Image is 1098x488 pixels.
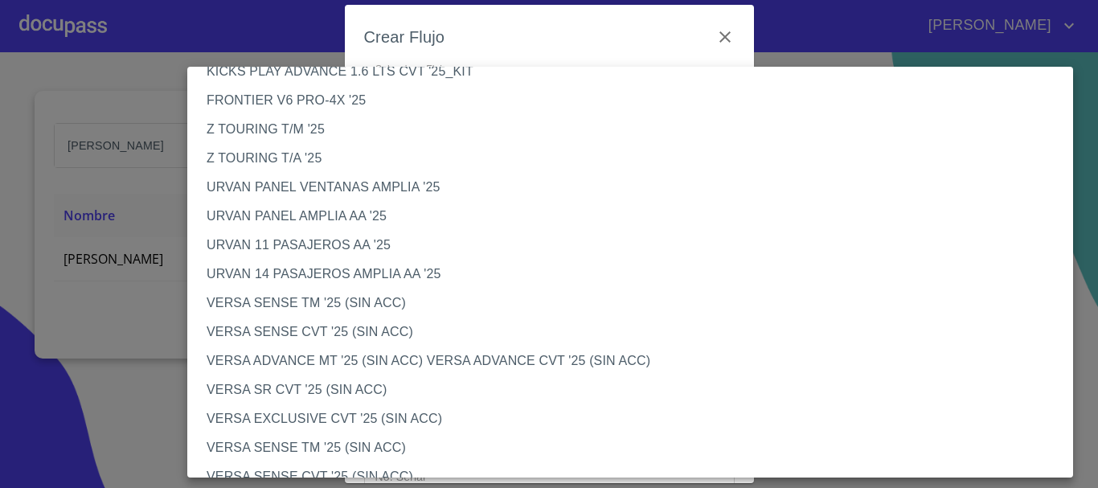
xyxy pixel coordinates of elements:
li: VERSA EXCLUSIVE CVT '25 (SIN ACC) [187,404,1085,433]
li: VERSA SENSE CVT '25 (SIN ACC) [187,318,1085,347]
li: Z TOURING T/A '25 [187,144,1085,173]
li: URVAN PANEL VENTANAS AMPLIA '25 [187,173,1085,202]
li: VERSA SENSE TM '25 (SIN ACC) [187,289,1085,318]
li: URVAN PANEL AMPLIA AA '25 [187,202,1085,231]
li: URVAN 14 PASAJEROS AMPLIA AA '25 [187,260,1085,289]
li: Z TOURING T/M '25 [187,115,1085,144]
li: VERSA SR CVT '25 (SIN ACC) [187,375,1085,404]
li: FRONTIER V6 PRO-4X '25 [187,86,1085,115]
li: URVAN 11 PASAJEROS AA '25 [187,231,1085,260]
li: KICKS PLAY ADVANCE 1.6 LTS CVT '25_KIT [187,57,1085,86]
li: VERSA SENSE TM '25 (SIN ACC) [187,433,1085,462]
li: VERSA ADVANCE MT '25 (SIN ACC) VERSA ADVANCE CVT '25 (SIN ACC) [187,347,1085,375]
